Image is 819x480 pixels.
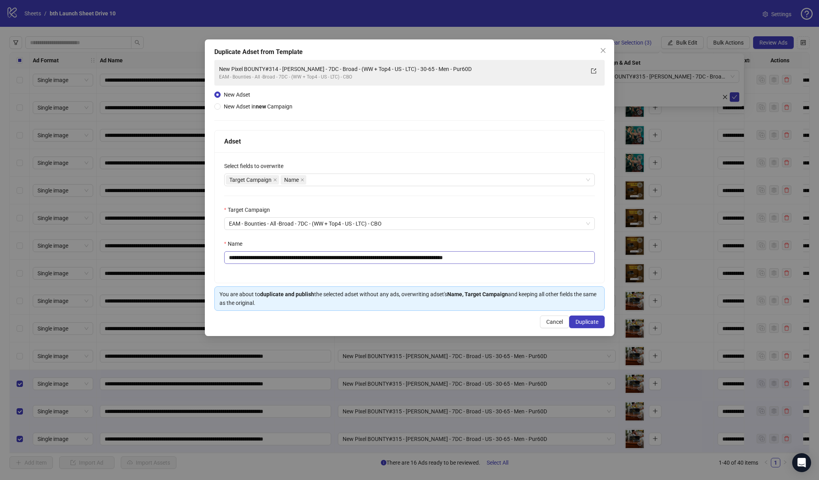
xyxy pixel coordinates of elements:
[575,319,598,325] span: Duplicate
[591,68,596,74] span: export
[214,47,605,57] div: Duplicate Adset from Template
[224,239,247,248] label: Name
[597,44,609,57] button: Close
[224,162,289,170] label: Select fields to overwrite
[226,175,279,185] span: Target Campaign
[300,178,304,182] span: close
[447,291,508,297] strong: Name, Target Campaign
[224,92,250,98] span: New Adset
[224,103,292,110] span: New Adset in Campaign
[273,178,277,182] span: close
[224,205,275,214] label: Target Campaign
[229,176,272,184] span: Target Campaign
[224,136,595,146] div: Adset
[260,291,314,297] strong: duplicate and publish
[569,316,605,328] button: Duplicate
[600,47,606,54] span: close
[540,316,569,328] button: Cancel
[229,218,590,230] span: EAM - Bounties - All -Broad - 7DC - (WW + Top4 - US - LTC) - CBO
[281,175,306,185] span: Name
[256,103,266,110] strong: new
[219,73,585,81] div: EAM - Bounties - All -Broad - 7DC - (WW + Top4 - US - LTC) - CBO
[219,290,600,307] div: You are about to the selected adset without any ads, overwriting adset's and keeping all other fi...
[224,251,595,264] input: Name
[546,319,563,325] span: Cancel
[792,453,811,472] div: Open Intercom Messenger
[219,65,585,73] div: New Pixel BOUNTY#314 - [PERSON_NAME] - 7DC - Broad - (WW + Top4 - US - LTC) - 30-65 - Men - Pur60D
[284,176,299,184] span: Name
